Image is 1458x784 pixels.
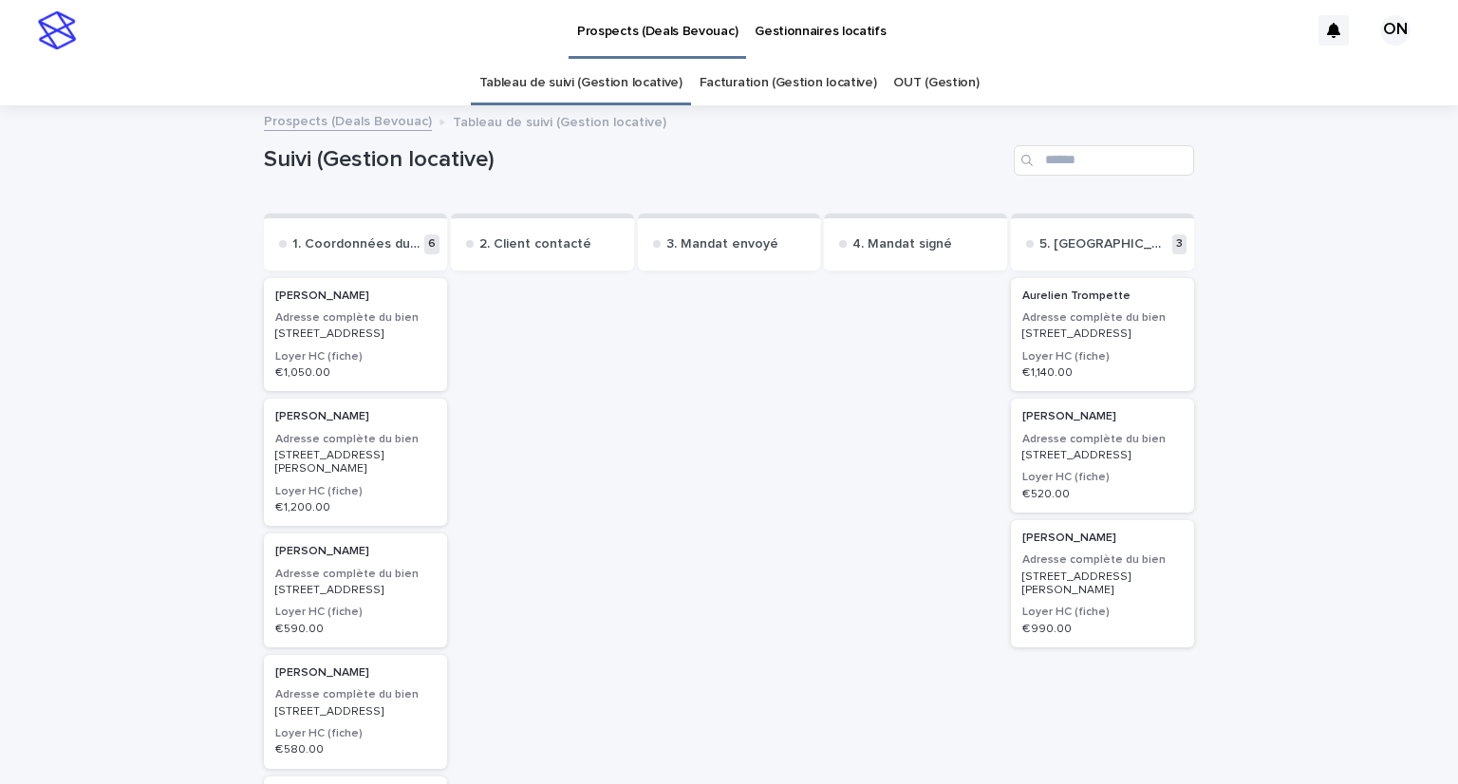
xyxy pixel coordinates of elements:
a: [PERSON_NAME]Adresse complète du bien[STREET_ADDRESS][PERSON_NAME]Loyer HC (fiche)€ 1,200.00 [264,399,447,526]
p: [PERSON_NAME] [275,410,436,423]
p: € 590.00 [275,623,436,636]
p: € 1,140.00 [1022,366,1183,380]
a: [PERSON_NAME]Adresse complète du bien[STREET_ADDRESS]Loyer HC (fiche)€ 590.00 [264,533,447,647]
p: 3. Mandat envoyé [666,236,778,252]
p: [PERSON_NAME] [1022,410,1183,423]
h3: Loyer HC (fiche) [275,726,436,741]
a: [PERSON_NAME]Adresse complète du bien[STREET_ADDRESS]Loyer HC (fiche)€ 580.00 [264,655,447,769]
p: [STREET_ADDRESS][PERSON_NAME] [275,449,436,476]
p: [PERSON_NAME] [275,666,436,680]
p: € 990.00 [1022,623,1183,636]
a: Tableau de suivi (Gestion locative) [479,61,682,105]
h3: Loyer HC (fiche) [1022,605,1183,620]
p: [PERSON_NAME] [1022,532,1183,545]
h3: Adresse complète du bien [275,567,436,582]
h3: Adresse complète du bien [275,310,436,326]
a: [PERSON_NAME]Adresse complète du bien[STREET_ADDRESS]Loyer HC (fiche)€ 1,050.00 [264,278,447,392]
p: 6 [424,234,439,254]
p: Aurelien Trompette [1022,289,1183,303]
p: [STREET_ADDRESS] [275,327,436,341]
p: € 520.00 [1022,488,1183,501]
p: € 580.00 [275,743,436,756]
p: [STREET_ADDRESS] [1022,449,1183,462]
h3: Adresse complète du bien [275,432,436,447]
p: € 1,200.00 [275,501,436,514]
a: Aurelien TrompetteAdresse complète du bien[STREET_ADDRESS]Loyer HC (fiche)€ 1,140.00 [1011,278,1194,392]
input: Search [1014,145,1194,176]
h3: Loyer HC (fiche) [1022,349,1183,364]
p: 3 [1172,234,1187,254]
p: [PERSON_NAME] [275,289,436,303]
h3: Adresse complète du bien [1022,432,1183,447]
div: ON [1380,15,1411,46]
h3: Adresse complète du bien [1022,552,1183,568]
p: [STREET_ADDRESS] [275,705,436,719]
a: [PERSON_NAME]Adresse complète du bien[STREET_ADDRESS]Loyer HC (fiche)€ 520.00 [1011,399,1194,513]
a: Prospects (Deals Bevouac) [264,109,432,131]
h3: Loyer HC (fiche) [275,349,436,364]
p: Tableau de suivi (Gestion locative) [453,110,666,131]
a: Facturation (Gestion locative) [700,61,877,105]
p: [STREET_ADDRESS] [275,584,436,597]
img: stacker-logo-s-only.png [38,11,76,49]
p: € 1,050.00 [275,366,436,380]
h3: Adresse complète du bien [275,687,436,702]
h1: Suivi (Gestion locative) [264,146,1006,174]
a: [PERSON_NAME]Adresse complète du bien[STREET_ADDRESS][PERSON_NAME]Loyer HC (fiche)€ 990.00 [1011,520,1194,647]
p: 1. Coordonnées du client transmises [292,236,421,252]
p: 5. [GEOGRAPHIC_DATA] [1039,236,1168,252]
h3: Loyer HC (fiche) [275,484,436,499]
h3: Adresse complète du bien [1022,310,1183,326]
p: [STREET_ADDRESS][PERSON_NAME] [1022,570,1183,598]
a: OUT (Gestion) [893,61,979,105]
h3: Loyer HC (fiche) [1022,470,1183,485]
h3: Loyer HC (fiche) [275,605,436,620]
p: 4. Mandat signé [852,236,952,252]
p: 2. Client contacté [479,236,591,252]
p: [PERSON_NAME] [275,545,436,558]
p: [STREET_ADDRESS] [1022,327,1183,341]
